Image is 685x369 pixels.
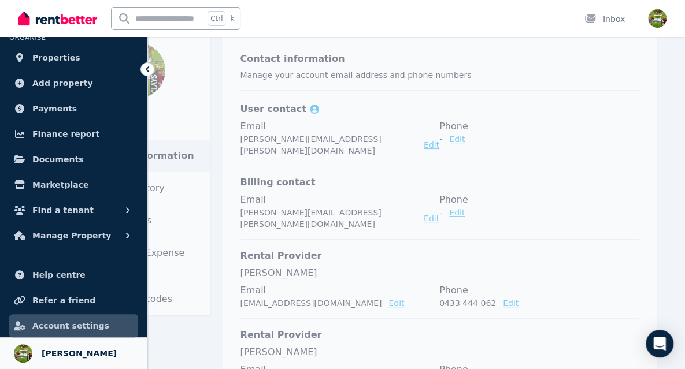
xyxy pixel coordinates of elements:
[42,346,117,360] span: [PERSON_NAME]
[9,224,138,247] button: Manage Property
[240,249,322,263] h3: Rental Provider
[424,139,439,151] button: Edit
[646,330,673,357] div: Open Intercom Messenger
[240,266,639,280] p: [PERSON_NAME]
[240,133,417,156] p: [PERSON_NAME][EMAIL_ADDRESS][PERSON_NAME][DOMAIN_NAME]
[32,127,99,141] span: Finance report
[424,213,439,224] button: Edit
[240,120,440,133] legend: Email
[32,102,77,115] span: Payments
[240,52,639,66] h3: Contact information
[439,133,442,145] p: -
[503,297,519,309] button: Edit
[18,10,97,27] img: RentBetter
[449,207,465,218] button: Edit
[9,72,138,95] a: Add property
[240,69,639,81] p: Manage your account email address and phone numbers
[32,152,84,166] span: Documents
[240,345,639,359] p: [PERSON_NAME]
[240,176,316,189] h3: Billing contact
[439,120,639,133] legend: Phone
[388,297,404,309] button: Edit
[648,9,667,28] img: Stathis Messaris
[32,203,94,217] span: Find a tenant
[208,11,225,26] span: Ctrl
[9,199,138,222] button: Find a tenant
[240,193,440,207] legend: Email
[230,14,234,23] span: k
[449,133,465,145] button: Edit
[32,76,93,90] span: Add property
[9,33,46,42] span: ORGANISE
[584,13,625,25] div: Inbox
[240,207,417,230] p: [PERSON_NAME][EMAIL_ADDRESS][PERSON_NAME][DOMAIN_NAME]
[9,148,138,171] a: Documents
[9,263,138,286] a: Help centre
[32,319,109,333] span: Account settings
[9,173,138,196] a: Marketplace
[240,297,382,309] p: [EMAIL_ADDRESS][DOMAIN_NAME]
[439,193,639,207] legend: Phone
[9,46,138,69] a: Properties
[32,268,86,282] span: Help centre
[32,178,88,192] span: Marketplace
[9,314,138,337] a: Account settings
[32,51,80,65] span: Properties
[439,297,496,309] p: 0433 444 062
[9,289,138,312] a: Refer a friend
[14,344,32,363] img: Stathis Messaris
[240,328,322,342] h3: Rental Provider
[240,102,306,116] h3: User contact
[32,229,111,243] span: Manage Property
[9,97,138,120] a: Payments
[9,122,138,146] a: Finance report
[439,284,639,297] legend: Phone
[240,284,440,297] legend: Email
[32,293,95,307] span: Refer a friend
[439,207,442,218] p: -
